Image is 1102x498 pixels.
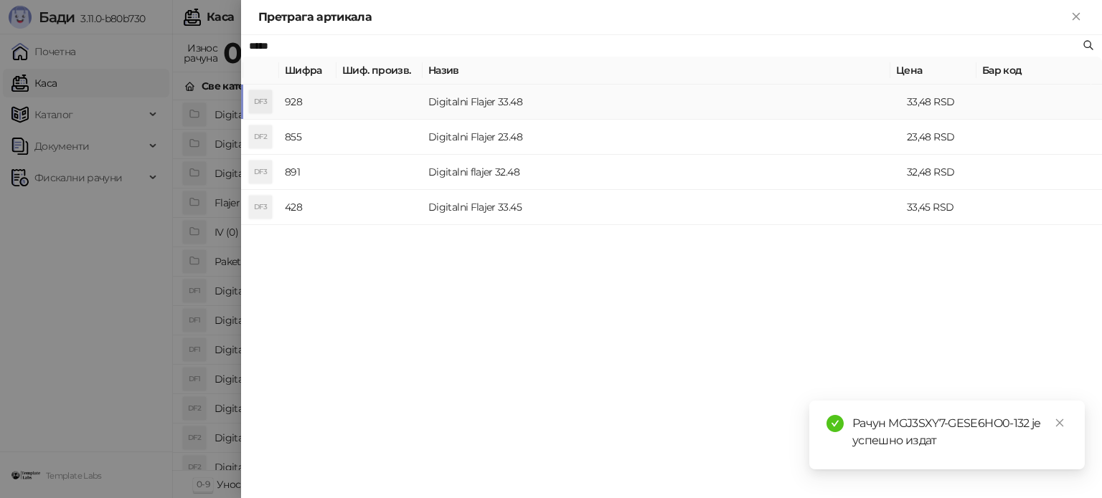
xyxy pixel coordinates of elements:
th: Назив [423,57,890,85]
div: DF3 [249,161,272,183]
td: Digitalni Flajer 33.45 [423,190,901,225]
th: Шиф. произв. [336,57,423,85]
td: 33,48 RSD [901,85,987,120]
div: DF2 [249,125,272,148]
td: 428 [279,190,336,225]
span: check-circle [826,415,844,432]
span: close [1055,418,1065,428]
td: Digitalni flajer 32.48 [423,155,901,190]
div: Рачун MGJ3SXY7-GESE6HO0-132 је успешно издат [852,415,1068,449]
a: Close [1052,415,1068,431]
td: Digitalni Flajer 23.48 [423,120,901,155]
td: Digitalni Flajer 33.48 [423,85,901,120]
div: DF3 [249,196,272,219]
th: Шифра [279,57,336,85]
td: 891 [279,155,336,190]
td: 855 [279,120,336,155]
div: DF3 [249,90,272,113]
div: Претрага артикала [258,9,1068,26]
th: Цена [890,57,976,85]
td: 33,45 RSD [901,190,987,225]
button: Close [1068,9,1085,26]
td: 928 [279,85,336,120]
td: 32,48 RSD [901,155,987,190]
td: 23,48 RSD [901,120,987,155]
th: Бар код [976,57,1091,85]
